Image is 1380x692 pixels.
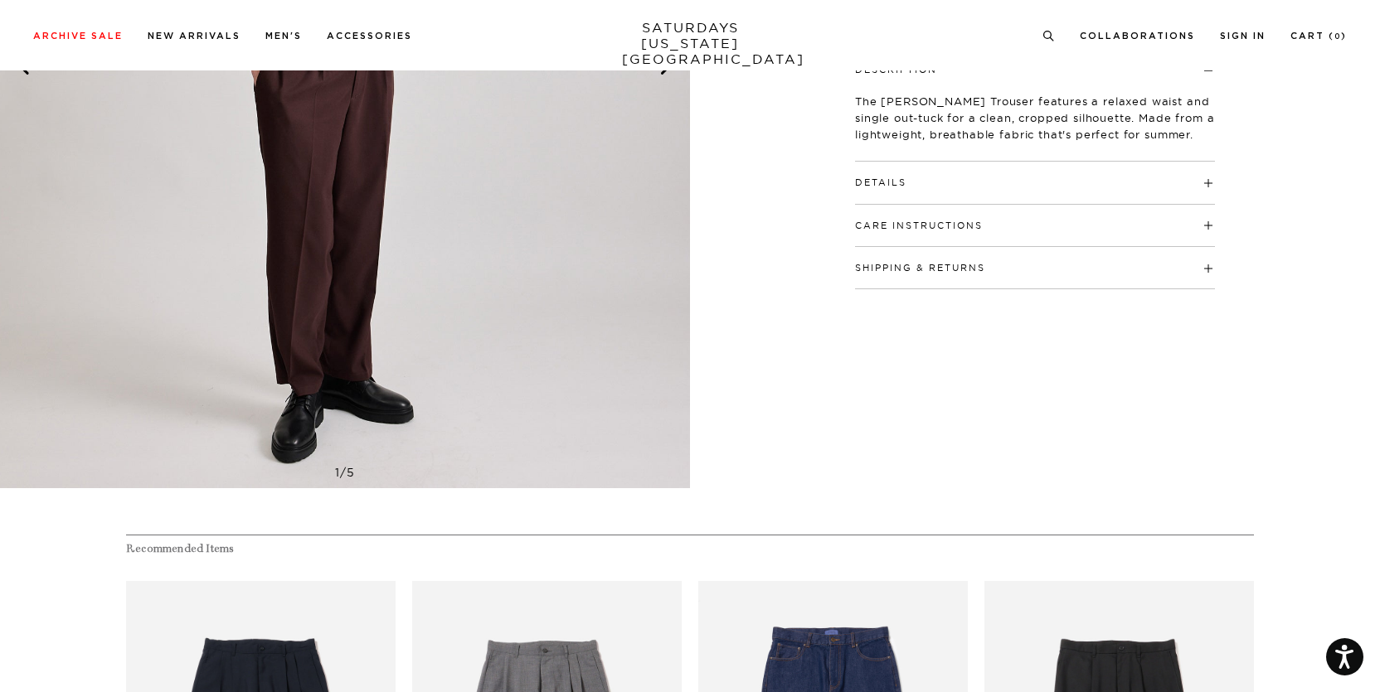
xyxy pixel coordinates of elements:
[1080,31,1195,41] a: Collaborations
[855,93,1215,143] p: The [PERSON_NAME] Trouser features a relaxed waist and single out-tuck for a clean, cropped silho...
[855,221,983,230] button: Care Instructions
[855,178,906,187] button: Details
[855,264,985,273] button: Shipping & Returns
[1334,33,1341,41] small: 0
[622,20,759,67] a: SATURDAYS[US_STATE][GEOGRAPHIC_DATA]
[327,31,412,41] a: Accessories
[1220,31,1266,41] a: Sign In
[126,542,1254,556] h4: Recommended Items
[335,465,340,480] span: 1
[33,31,123,41] a: Archive Sale
[148,31,241,41] a: New Arrivals
[265,31,302,41] a: Men's
[347,465,355,480] span: 5
[1290,31,1347,41] a: Cart (0)
[855,65,937,75] button: Description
